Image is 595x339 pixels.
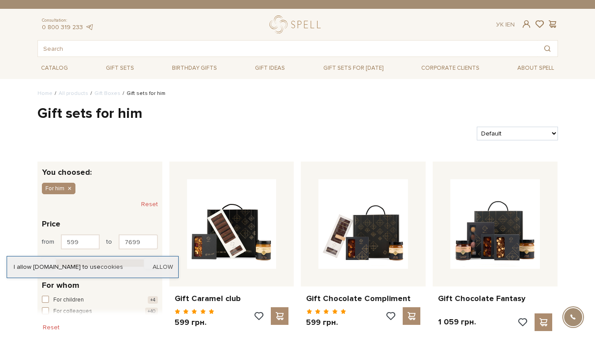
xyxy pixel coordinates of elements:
[101,263,123,271] a: cookies
[514,61,558,75] a: About Spell
[306,317,346,328] p: 599 грн.
[7,263,178,271] div: I allow [DOMAIN_NAME] to use
[153,263,173,271] a: Allow
[42,18,94,23] span: Consultation:
[251,61,288,75] a: Gift ideas
[175,317,215,328] p: 599 грн.
[42,23,83,31] a: 0 800 319 233
[37,61,71,75] a: Catalog
[148,296,158,304] span: +4
[42,296,158,305] button: For children +4
[42,307,158,316] button: For colleagues +40
[418,60,483,75] a: Corporate clients
[496,21,504,28] a: Ук
[306,294,420,304] a: Gift Chocolate Compliment
[269,15,325,34] a: logo
[45,185,64,192] span: For him
[106,238,112,246] span: to
[53,307,92,316] span: For colleagues
[320,60,387,75] a: Gift sets for [DATE]
[38,41,537,56] input: Search
[438,294,552,304] a: Gift Chocolate Fantasy
[537,41,558,56] button: Search
[42,279,79,291] span: For whom
[59,90,88,97] a: All products
[42,238,54,246] span: from
[496,21,515,29] div: En
[505,21,507,28] span: |
[102,61,138,75] a: Gift sets
[42,218,60,230] span: Price
[37,105,558,123] h1: Gift sets for him
[37,162,162,176] div: You choosed:
[42,183,75,194] button: For him
[168,61,221,75] a: Birthday gifts
[53,296,84,305] span: For children
[85,23,94,31] a: telegram
[175,294,289,304] a: Gift Caramel club
[141,197,158,211] button: Reset
[37,320,65,335] button: Reset
[61,234,100,249] input: Price
[94,90,120,97] a: Gift Boxes
[145,308,158,315] span: +40
[438,317,476,327] p: 1 059 грн.
[120,90,165,98] li: Gift sets for him
[37,90,52,97] a: Home
[119,234,158,249] input: Price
